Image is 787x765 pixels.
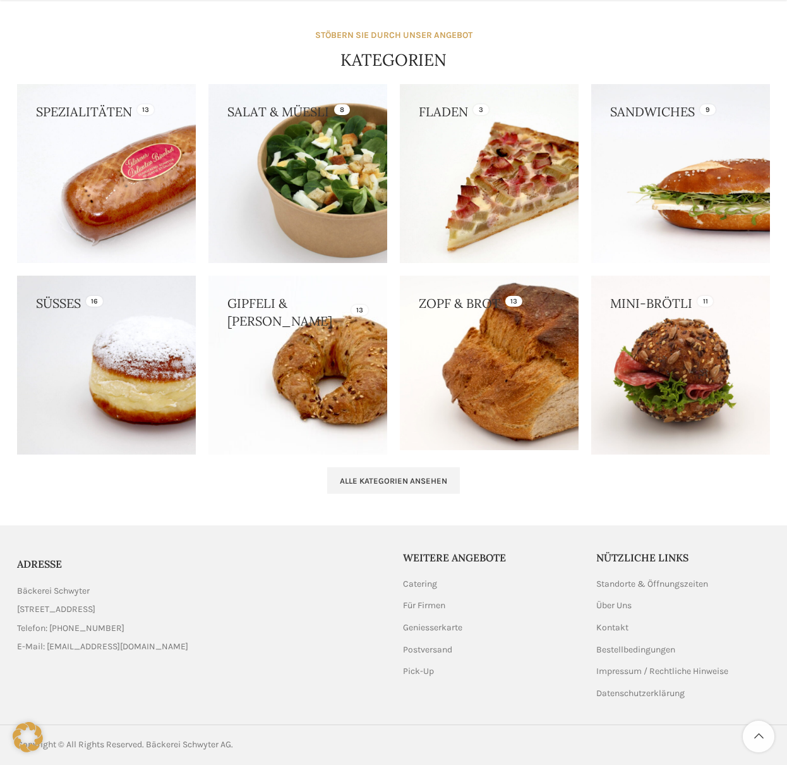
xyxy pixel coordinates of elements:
[596,551,771,565] h5: Nützliche Links
[340,49,447,71] h4: KATEGORIEN
[403,551,577,565] h5: Weitere Angebote
[340,476,447,486] span: Alle Kategorien ansehen
[596,644,676,656] a: Bestellbedingungen
[403,621,464,634] a: Geniesserkarte
[403,599,447,612] a: Für Firmen
[327,467,460,494] a: Alle Kategorien ansehen
[596,665,730,678] a: Impressum / Rechtliche Hinweise
[403,578,438,591] a: Catering
[17,584,90,598] span: Bäckerei Schwyter
[17,621,384,635] a: List item link
[17,640,188,654] span: E-Mail: [EMAIL_ADDRESS][DOMAIN_NAME]
[315,28,472,42] div: STÖBERN SIE DURCH UNSER ANGEBOT
[596,578,709,591] a: Standorte & Öffnungszeiten
[17,738,387,752] div: Copyright © All Rights Reserved. Bäckerei Schwyter AG.
[403,644,454,656] a: Postversand
[17,603,95,616] span: [STREET_ADDRESS]
[596,687,686,700] a: Datenschutzerklärung
[403,665,435,678] a: Pick-Up
[743,721,774,752] a: Scroll to top button
[596,621,630,634] a: Kontakt
[17,558,62,570] span: ADRESSE
[596,599,633,612] a: Über Uns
